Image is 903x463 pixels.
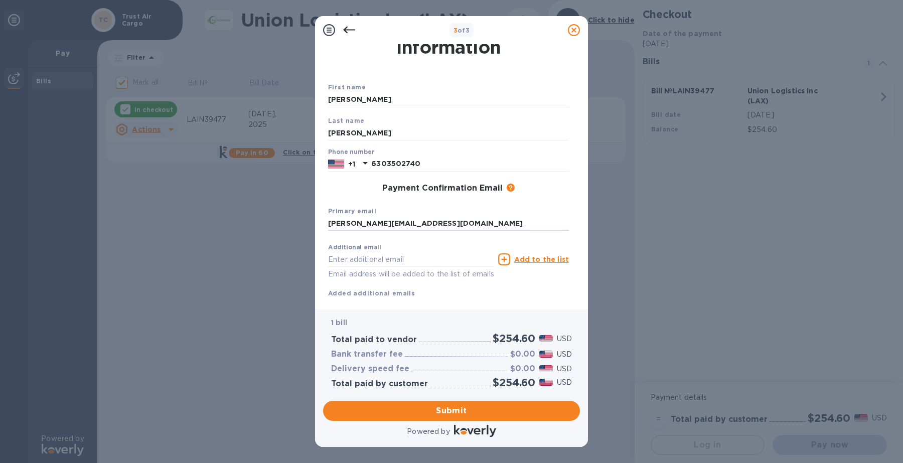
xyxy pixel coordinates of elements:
h3: Total paid by customer [331,379,428,389]
h3: Delivery speed fee [331,364,409,374]
b: 1 bill [331,319,347,327]
h2: $254.60 [493,376,535,389]
label: Phone number [328,149,374,156]
b: of 3 [454,27,470,34]
h3: Payment Confirmation Email [382,184,503,193]
p: USD [557,364,572,374]
img: USD [539,379,553,386]
label: Additional email [328,245,381,251]
p: Email address will be added to the list of emails [328,268,494,280]
input: Enter additional email [328,252,494,267]
h3: Total paid to vendor [331,335,417,345]
img: US [328,159,344,170]
p: USD [557,349,572,360]
p: Powered by [407,426,449,437]
b: First name [328,83,366,91]
span: Submit [331,405,572,417]
b: Primary email [328,207,376,215]
p: +1 [348,159,355,169]
h3: $0.00 [510,350,535,359]
button: Submit [323,401,580,421]
b: Added additional emails [328,289,415,297]
input: Enter your last name [328,125,569,140]
h3: $0.00 [510,364,535,374]
img: Logo [454,425,496,437]
b: Last name [328,117,365,124]
input: Enter your first name [328,92,569,107]
img: USD [539,351,553,358]
u: Add to the list [514,255,569,263]
span: 3 [454,27,458,34]
p: USD [557,377,572,388]
h3: Bank transfer fee [331,350,403,359]
img: USD [539,335,553,342]
input: Enter your phone number [371,157,569,172]
p: USD [557,334,572,344]
img: USD [539,365,553,372]
h2: $254.60 [493,332,535,345]
input: Enter your primary name [328,216,569,231]
h1: Payment Contact Information [328,16,569,58]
